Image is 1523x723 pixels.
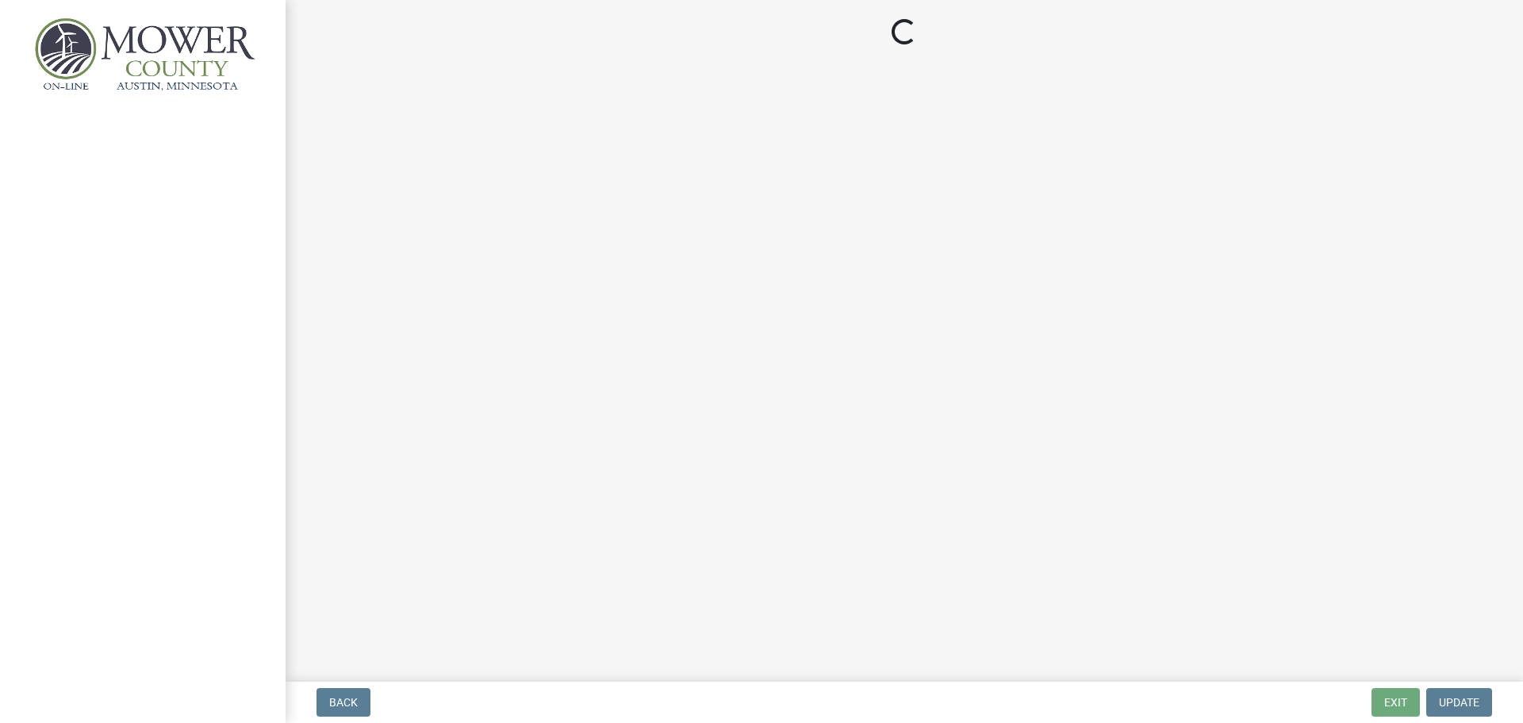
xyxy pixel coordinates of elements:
button: Update [1426,688,1492,717]
button: Exit [1371,688,1420,717]
span: Update [1439,696,1479,709]
img: Mower County, Minnesota [32,17,260,94]
span: Back [329,696,358,709]
button: Back [316,688,370,717]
